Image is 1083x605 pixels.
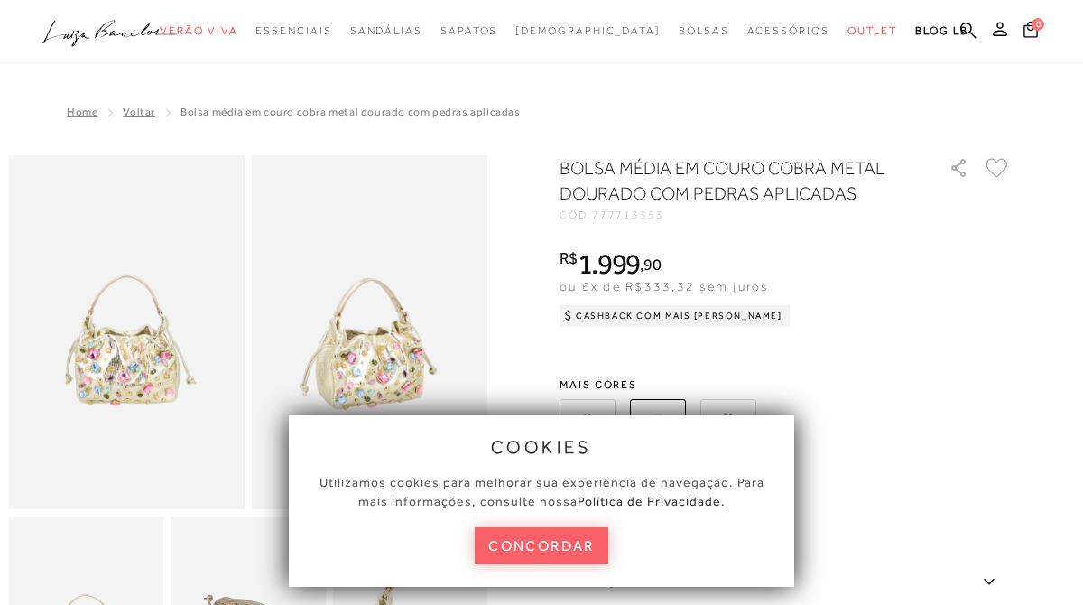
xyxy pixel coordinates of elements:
span: BOLSA MÉDIA EM COURO COBRA METAL DOURADO COM PEDRAS APLICADAS [180,106,521,118]
a: noSubCategoriesText [747,14,829,48]
span: Outlet [847,24,898,37]
div: CÓD: [560,209,921,220]
span: Verão Viva [160,24,237,37]
span: Utilizamos cookies para melhorar sua experiência de navegação. Para mais informações, consulte nossa [319,475,764,508]
i: R$ [560,250,578,266]
a: noSubCategoriesText [847,14,898,48]
span: 90 [643,255,661,274]
i: , [640,256,661,273]
a: noSubCategoriesText [160,14,237,48]
span: Sandálias [350,24,422,37]
div: Cashback com Mais [PERSON_NAME] [560,305,790,327]
span: 0 [1032,18,1044,31]
span: ou 6x de R$333,32 sem juros [560,279,768,293]
span: Sapatos [440,24,497,37]
button: 0 [1018,20,1043,44]
a: Política de Privacidade. [578,494,726,508]
span: 777713353 [592,209,664,221]
span: 1.999 [578,247,641,280]
a: Voltar [123,106,155,118]
span: Mais cores [560,379,1011,390]
a: noSubCategoriesText [255,14,331,48]
a: BLOG LB [915,14,967,48]
span: cookies [491,437,592,457]
a: noSubCategoriesText [515,14,661,48]
img: image [9,155,245,509]
span: [DEMOGRAPHIC_DATA] [515,24,661,37]
img: image [252,155,487,509]
span: Bolsas [679,24,729,37]
a: noSubCategoriesText [440,14,497,48]
span: BLOG LB [915,24,967,37]
h1: BOLSA MÉDIA EM COURO COBRA METAL DOURADO COM PEDRAS APLICADAS [560,155,898,206]
button: concordar [475,527,608,564]
span: Acessórios [747,24,829,37]
a: noSubCategoriesText [350,14,422,48]
a: noSubCategoriesText [679,14,729,48]
a: Home [67,106,97,118]
span: Essenciais [255,24,331,37]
